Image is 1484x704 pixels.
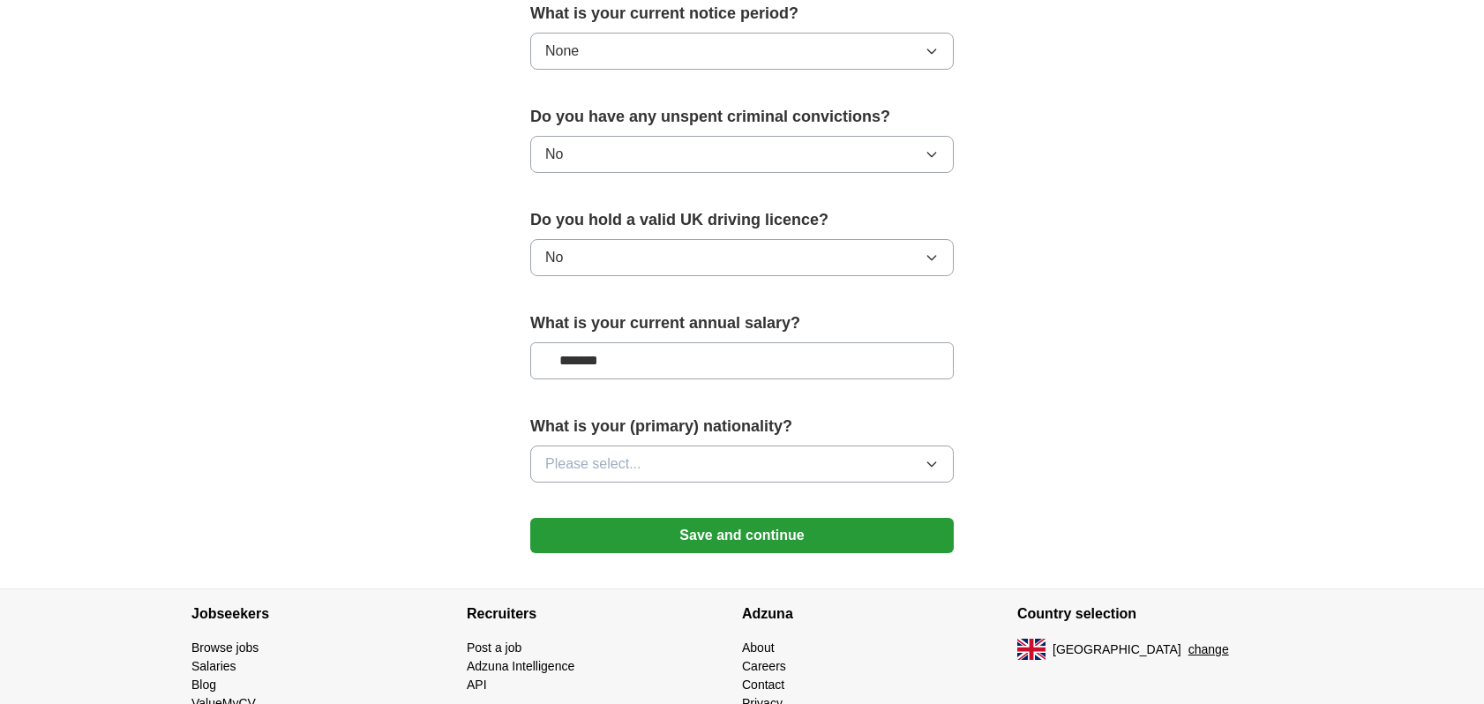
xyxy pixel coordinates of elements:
[742,659,786,673] a: Careers
[545,247,563,268] span: No
[1053,640,1181,659] span: [GEOGRAPHIC_DATA]
[1017,639,1046,660] img: UK flag
[530,2,954,26] label: What is your current notice period?
[545,144,563,165] span: No
[545,453,641,475] span: Please select...
[191,640,259,655] a: Browse jobs
[191,678,216,692] a: Blog
[545,41,579,62] span: None
[467,640,521,655] a: Post a job
[530,518,954,553] button: Save and continue
[530,105,954,129] label: Do you have any unspent criminal convictions?
[530,446,954,483] button: Please select...
[191,659,236,673] a: Salaries
[467,678,487,692] a: API
[742,640,775,655] a: About
[530,33,954,70] button: None
[530,136,954,173] button: No
[530,208,954,232] label: Do you hold a valid UK driving licence?
[742,678,784,692] a: Contact
[1188,640,1229,659] button: change
[530,239,954,276] button: No
[1017,589,1293,639] h4: Country selection
[467,659,574,673] a: Adzuna Intelligence
[530,415,954,438] label: What is your (primary) nationality?
[530,311,954,335] label: What is your current annual salary?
